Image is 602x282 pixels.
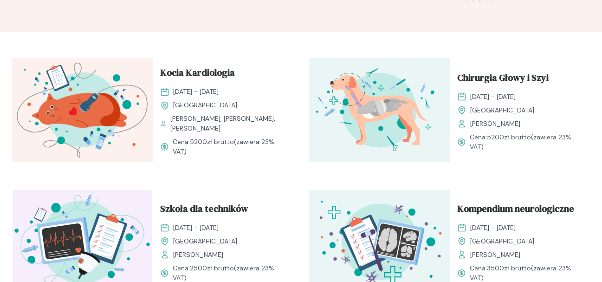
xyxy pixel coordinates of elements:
[173,137,286,157] span: Cena: (zawiera 23% VAT)
[190,264,234,272] span: 2500 zł brutto
[457,71,583,88] a: Chirurgia Głowy i Szyi
[173,100,237,110] span: [GEOGRAPHIC_DATA]
[173,87,219,97] span: [DATE] - [DATE]
[470,105,534,115] span: [GEOGRAPHIC_DATA]
[173,236,237,246] span: [GEOGRAPHIC_DATA]
[487,264,531,272] span: 3500 zł brutto
[487,133,531,141] span: 5200 zł brutto
[470,236,534,246] span: [GEOGRAPHIC_DATA]
[160,202,286,219] a: Szkoła dla techników
[12,58,153,162] img: aHfXlEMqNJQqH-jZ_KociaKardio_T.svg
[470,119,520,129] span: [PERSON_NAME]
[470,223,516,233] span: [DATE] - [DATE]
[309,58,450,162] img: ZqFXfB5LeNNTxeHy_ChiruGS_T.svg
[470,92,516,102] span: [DATE] - [DATE]
[457,71,549,88] span: Chirurgia Głowy i Szyi
[457,202,574,219] span: Kompendium neurologiczne
[457,202,583,219] a: Kompendium neurologiczne
[190,138,234,146] span: 5200 zł brutto
[160,66,235,83] span: Kocia Kardiologia
[160,202,248,219] span: Szkoła dla techników
[173,250,223,260] span: [PERSON_NAME]
[160,66,286,83] a: Kocia Kardiologia
[470,250,520,260] span: [PERSON_NAME]
[470,132,583,152] span: Cena: (zawiera 23% VAT)
[170,114,286,133] span: [PERSON_NAME], [PERSON_NAME], [PERSON_NAME]
[173,223,219,233] span: [DATE] - [DATE]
